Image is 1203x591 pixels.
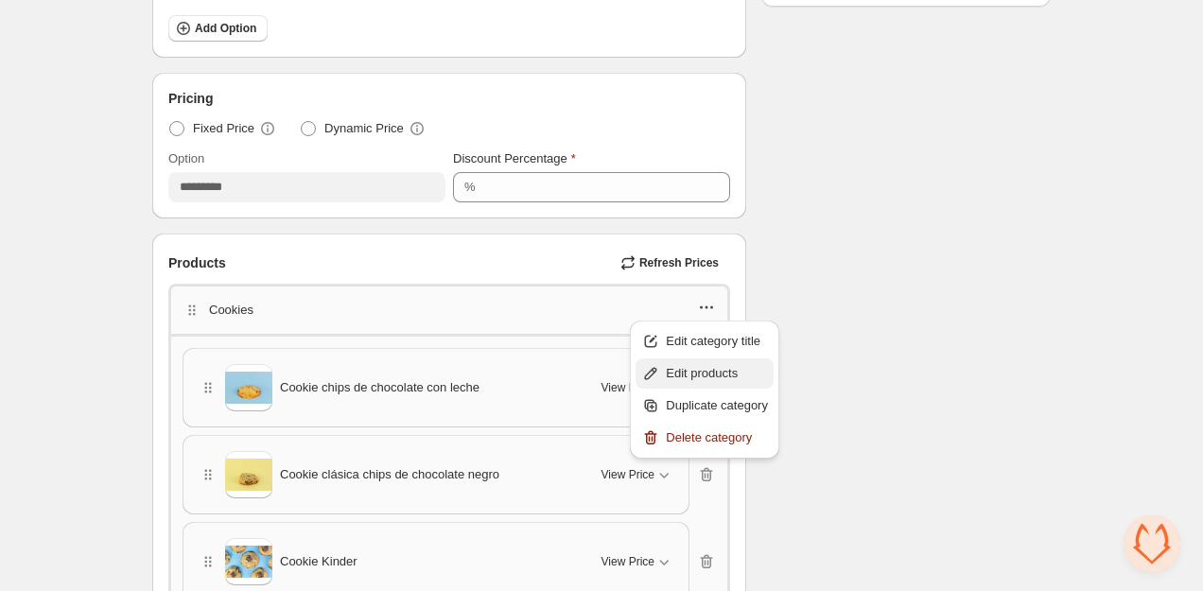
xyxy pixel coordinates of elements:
span: Cookie clásica chips de chocolate negro [280,465,499,484]
button: Refresh Prices [613,250,730,276]
span: Fixed Price [193,119,254,138]
button: Add Option [168,15,268,42]
span: Duplicate category [666,396,768,415]
span: Pricing [168,89,213,108]
img: Cookie chips de chocolate con leche [225,372,272,403]
span: Add Option [195,21,256,36]
span: Refresh Prices [639,255,719,270]
img: Cookie Kinder [225,546,272,577]
label: Option [168,149,204,168]
button: View Price [590,460,685,490]
span: Cookie chips de chocolate con leche [280,378,479,397]
button: View Price [590,547,685,577]
span: Edit products [666,364,768,383]
p: Cookies [209,301,253,320]
span: Cookie Kinder [280,552,357,571]
button: View Price [590,373,685,403]
span: Dynamic Price [324,119,404,138]
span: Edit category title [666,332,768,351]
a: Open chat [1124,515,1180,572]
span: Delete category [666,428,768,447]
span: Products [168,253,226,272]
div: % [464,178,476,197]
img: Cookie clásica chips de chocolate negro [225,459,272,490]
span: View Price [601,380,654,395]
span: View Price [601,554,654,569]
span: View Price [601,467,654,482]
label: Discount Percentage [453,149,576,168]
